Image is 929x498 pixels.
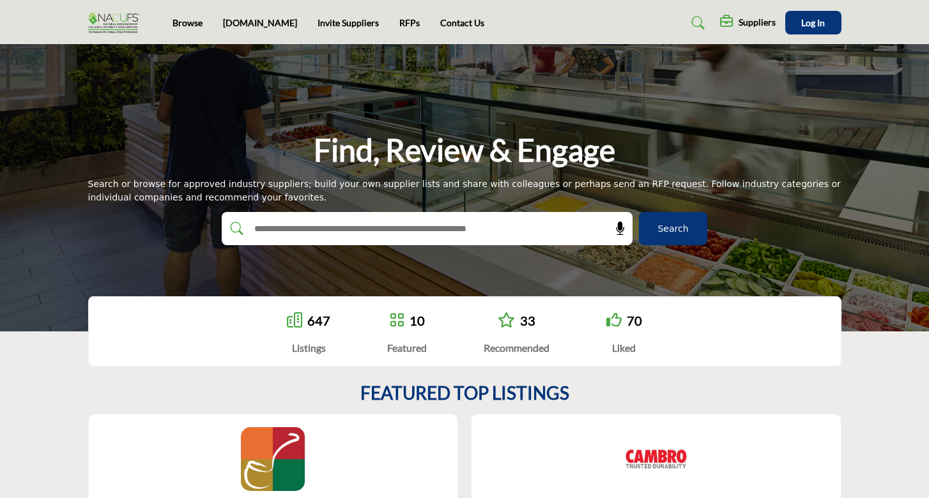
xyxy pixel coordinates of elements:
div: Recommended [484,340,549,356]
a: 10 [410,313,425,328]
img: CAMBRO [624,427,688,491]
a: Invite Suppliers [318,17,379,28]
a: Contact Us [440,17,484,28]
div: Listings [287,340,330,356]
img: Custom Culinary [241,427,305,491]
h5: Suppliers [739,17,776,28]
span: Log In [801,17,825,28]
div: Search or browse for approved industry suppliers; build your own supplier lists and share with co... [88,177,841,204]
div: Suppliers [720,15,776,31]
a: 647 [307,313,330,328]
a: Browse [173,17,203,28]
h2: FEATURED TOP LISTINGS [360,382,569,404]
a: Go to Recommended [498,312,515,329]
a: Search [679,13,713,33]
a: 33 [520,313,535,328]
button: Log In [785,11,841,34]
span: Search [657,222,688,236]
div: Liked [606,340,642,356]
a: RFPs [399,17,420,28]
a: 70 [627,313,642,328]
a: Go to Featured [389,312,404,329]
img: Site Logo [88,12,146,33]
button: Search [639,212,707,245]
div: Featured [387,340,427,356]
i: Go to Liked [606,312,622,328]
a: [DOMAIN_NAME] [223,17,297,28]
h1: Find, Review & Engage [314,130,615,170]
